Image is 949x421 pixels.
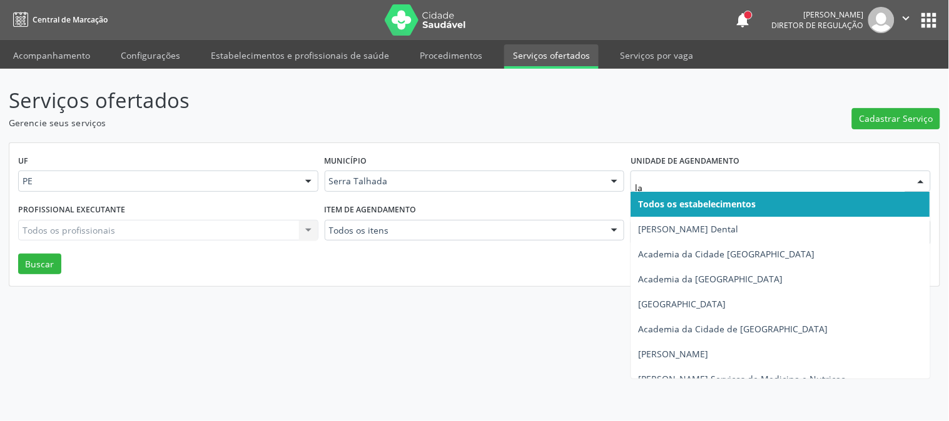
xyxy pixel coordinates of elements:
button: notifications [734,11,752,29]
a: Central de Marcação [9,9,108,30]
a: Serviços ofertados [504,44,599,69]
p: Serviços ofertados [9,85,661,116]
div: [PERSON_NAME] [772,9,864,20]
a: Configurações [112,44,189,66]
a: Acompanhamento [4,44,99,66]
i:  [900,11,913,25]
label: Município [325,152,367,171]
label: Profissional executante [18,201,125,220]
span: Academia da [GEOGRAPHIC_DATA] [639,273,783,285]
a: Serviços por vaga [612,44,703,66]
input: Selecione um estabelecimento [635,175,905,200]
label: Item de agendamento [325,201,417,220]
button: apps [918,9,940,31]
span: [GEOGRAPHIC_DATA] [639,298,726,310]
button: Buscar [18,254,61,275]
a: Procedimentos [411,44,491,66]
span: Todos os estabelecimentos [639,198,756,210]
span: Academia da Cidade de [GEOGRAPHIC_DATA] [639,323,828,335]
label: Unidade de agendamento [631,152,739,171]
span: Todos os itens [329,224,599,237]
span: Academia da Cidade [GEOGRAPHIC_DATA] [639,248,815,260]
span: Diretor de regulação [772,20,864,31]
span: Central de Marcação [33,14,108,25]
button: Cadastrar Serviço [852,108,940,129]
label: UF [18,152,28,171]
a: Estabelecimentos e profissionais de saúde [202,44,398,66]
button:  [895,7,918,33]
span: [PERSON_NAME] Dental [639,223,739,235]
p: Gerencie seus serviços [9,116,661,129]
span: [PERSON_NAME] Servicos de Medicina e Nutricao [639,373,846,385]
span: Cadastrar Serviço [860,112,933,125]
img: img [868,7,895,33]
span: Serra Talhada [329,175,599,187]
span: [PERSON_NAME] [639,348,709,360]
span: PE [23,175,293,187]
